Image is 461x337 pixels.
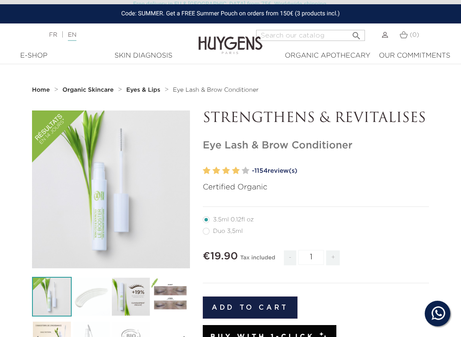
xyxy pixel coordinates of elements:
[203,165,210,177] label: 1
[61,51,225,61] a: Skin Diagnosis
[240,249,275,272] div: Tax included
[126,87,163,93] a: Eyes & Lips
[351,28,362,38] i: 
[45,30,186,40] div: |
[326,250,340,265] span: +
[298,250,324,265] input: Quantity
[198,23,263,55] img: Huygens
[62,87,116,93] a: Organic Skincare
[32,87,50,93] strong: Home
[49,32,57,38] a: FR
[349,27,364,39] button: 
[173,87,259,93] a: Eye Lash & Brow Conditioner
[203,251,238,261] span: €19.90
[203,182,429,193] p: Certified Organic
[379,51,450,61] div: Our commitments
[203,110,429,127] p: STRENGTHENS & REVITALISES
[203,216,264,223] label: 3.5ml 0.12fl oz
[65,51,221,61] div: Skin Diagnosis
[126,87,160,93] strong: Eyes & Lips
[203,296,298,319] button: Add to cart
[222,165,230,177] label: 3
[62,87,114,93] strong: Organic Skincare
[68,32,76,41] a: EN
[203,228,253,235] label: Duo 3,5ml
[11,51,57,61] div: E-Shop
[242,165,249,177] label: 5
[410,32,419,38] span: (0)
[256,30,365,41] input: Search
[252,165,429,177] a: -1154review(s)
[32,87,52,93] a: Home
[254,168,268,174] span: 1154
[232,165,239,177] label: 4
[285,51,370,61] div: Organic Apothecary
[284,250,296,265] span: -
[213,165,220,177] label: 2
[203,139,429,152] h1: Eye Lash & Brow Conditioner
